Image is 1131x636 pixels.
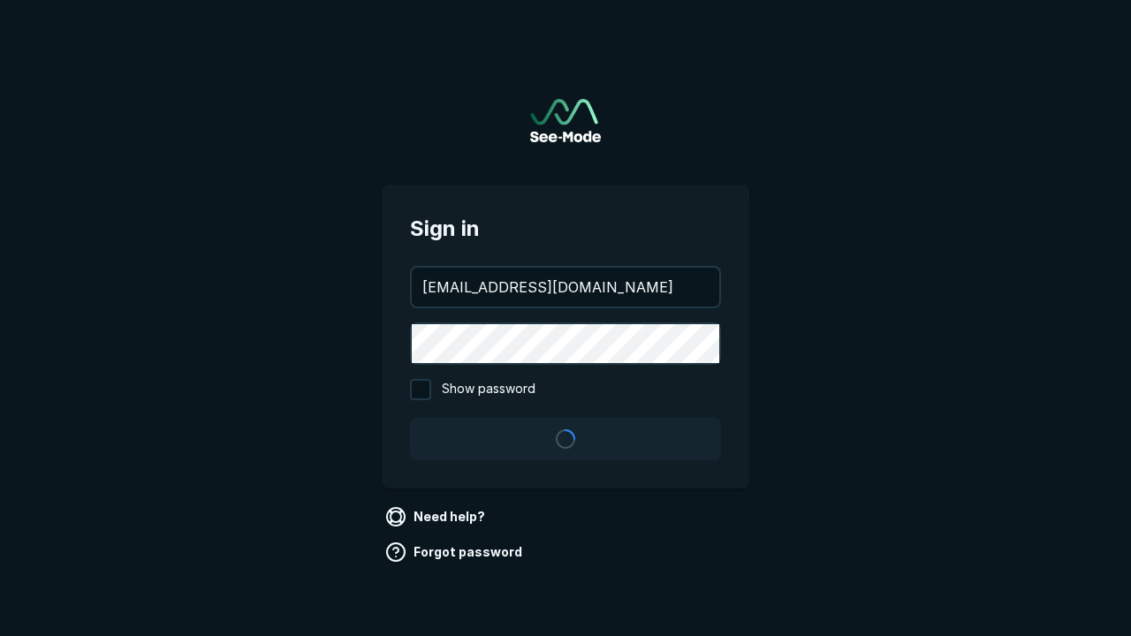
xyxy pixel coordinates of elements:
a: Forgot password [382,538,529,566]
span: Sign in [410,213,721,245]
span: Show password [442,379,535,400]
input: your@email.com [412,268,719,307]
a: Need help? [382,503,492,531]
a: Go to sign in [530,99,601,142]
img: See-Mode Logo [530,99,601,142]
